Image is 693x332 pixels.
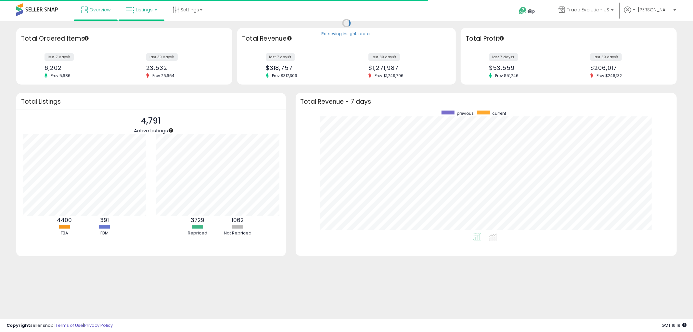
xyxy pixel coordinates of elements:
[321,31,372,37] div: Retrieving insights data..
[21,99,281,104] h3: Total Listings
[85,230,124,236] div: FBM
[136,7,153,13] span: Listings
[301,99,672,104] h3: Total Revenue - 7 days
[191,216,204,224] b: 3729
[45,230,84,236] div: FBA
[492,73,522,78] span: Prev: $51,246
[371,73,407,78] span: Prev: $1,749,796
[168,127,174,133] div: Tooltip anchor
[178,230,217,236] div: Repriced
[146,53,178,61] label: last 30 days
[489,64,564,71] div: $53,559
[218,230,257,236] div: Not Repriced
[368,64,444,71] div: $1,271,987
[149,73,178,78] span: Prev: 26,664
[134,115,168,127] p: 4,791
[21,34,227,43] h3: Total Ordered Items
[100,216,109,224] b: 391
[134,127,168,134] span: Active Listings
[89,7,110,13] span: Overview
[368,53,400,61] label: last 30 days
[633,7,672,13] span: Hi [PERSON_NAME]
[499,35,505,41] div: Tooltip anchor
[266,53,295,61] label: last 7 days
[57,216,72,224] b: 4400
[457,111,474,116] span: previous
[47,73,74,78] span: Prev: 5,686
[590,64,665,71] div: $206,017
[45,53,74,61] label: last 7 days
[590,53,622,61] label: last 30 days
[232,216,244,224] b: 1062
[466,34,672,43] h3: Total Profit
[242,34,451,43] h3: Total Revenue
[567,7,609,13] span: Trade Evolution US
[492,111,506,116] span: current
[593,73,625,78] span: Prev: $246,132
[266,64,342,71] div: $318,757
[514,2,548,21] a: Help
[45,64,119,71] div: 6,202
[269,73,301,78] span: Prev: $317,309
[527,8,535,14] span: Help
[146,64,221,71] div: 23,532
[624,7,676,21] a: Hi [PERSON_NAME]
[287,35,292,41] div: Tooltip anchor
[489,53,518,61] label: last 7 days
[519,7,527,15] i: Get Help
[83,35,89,41] div: Tooltip anchor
